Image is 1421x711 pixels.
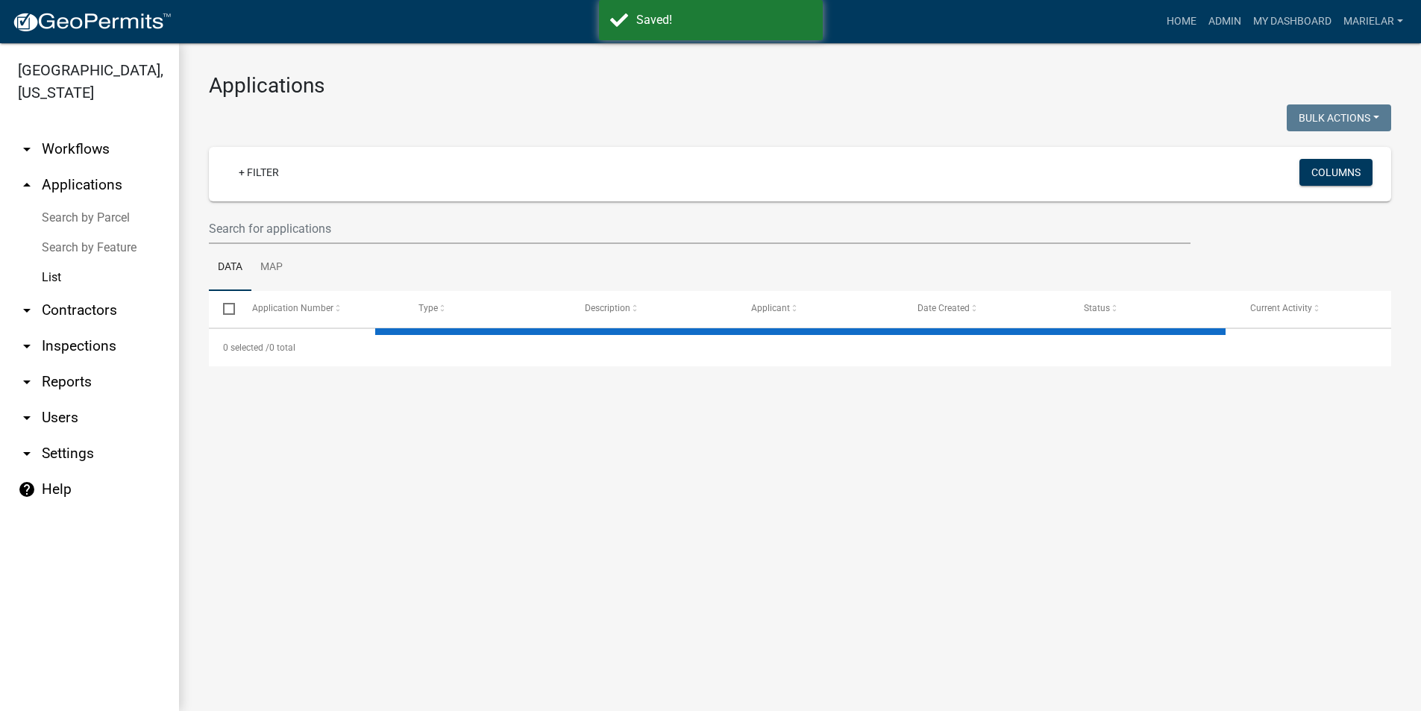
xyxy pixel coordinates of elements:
[636,11,812,29] div: Saved!
[585,303,630,313] span: Description
[18,409,36,427] i: arrow_drop_down
[18,445,36,463] i: arrow_drop_down
[18,140,36,158] i: arrow_drop_down
[1236,291,1402,327] datatable-header-cell: Current Activity
[404,291,570,327] datatable-header-cell: Type
[1070,291,1236,327] datatable-header-cell: Status
[18,337,36,355] i: arrow_drop_down
[209,291,237,327] datatable-header-cell: Select
[209,244,251,292] a: Data
[1337,7,1409,36] a: marielar
[571,291,737,327] datatable-header-cell: Description
[252,303,333,313] span: Application Number
[18,373,36,391] i: arrow_drop_down
[1287,104,1391,131] button: Bulk Actions
[737,291,903,327] datatable-header-cell: Applicant
[227,159,291,186] a: + Filter
[418,303,438,313] span: Type
[751,303,790,313] span: Applicant
[1161,7,1202,36] a: Home
[1299,159,1373,186] button: Columns
[237,291,404,327] datatable-header-cell: Application Number
[209,73,1391,98] h3: Applications
[1250,303,1312,313] span: Current Activity
[209,329,1391,366] div: 0 total
[251,244,292,292] a: Map
[1202,7,1247,36] a: Admin
[917,303,970,313] span: Date Created
[18,480,36,498] i: help
[209,213,1191,244] input: Search for applications
[18,176,36,194] i: arrow_drop_up
[18,301,36,319] i: arrow_drop_down
[1247,7,1337,36] a: My Dashboard
[1084,303,1110,313] span: Status
[223,342,269,353] span: 0 selected /
[903,291,1070,327] datatable-header-cell: Date Created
